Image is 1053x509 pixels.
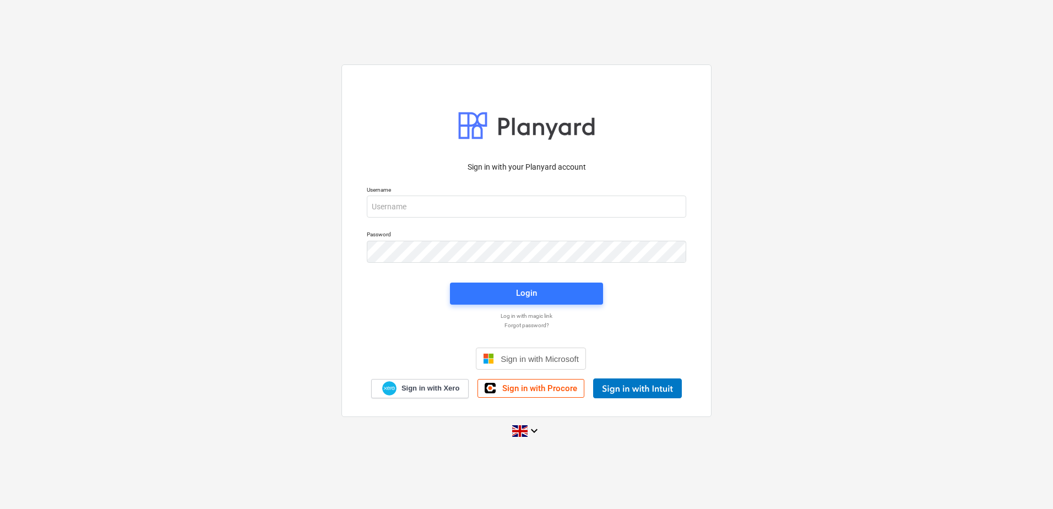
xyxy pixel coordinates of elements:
[367,196,686,218] input: Username
[502,383,577,393] span: Sign in with Procore
[501,354,579,364] span: Sign in with Microsoft
[367,231,686,240] p: Password
[367,186,686,196] p: Username
[477,379,584,398] a: Sign in with Procore
[367,161,686,173] p: Sign in with your Planyard account
[361,312,692,320] a: Log in with magic link
[371,379,469,398] a: Sign in with Xero
[483,353,494,364] img: Microsoft logo
[382,381,397,396] img: Xero logo
[516,286,537,300] div: Login
[450,283,603,305] button: Login
[401,383,459,393] span: Sign in with Xero
[361,322,692,329] a: Forgot password?
[528,424,541,437] i: keyboard_arrow_down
